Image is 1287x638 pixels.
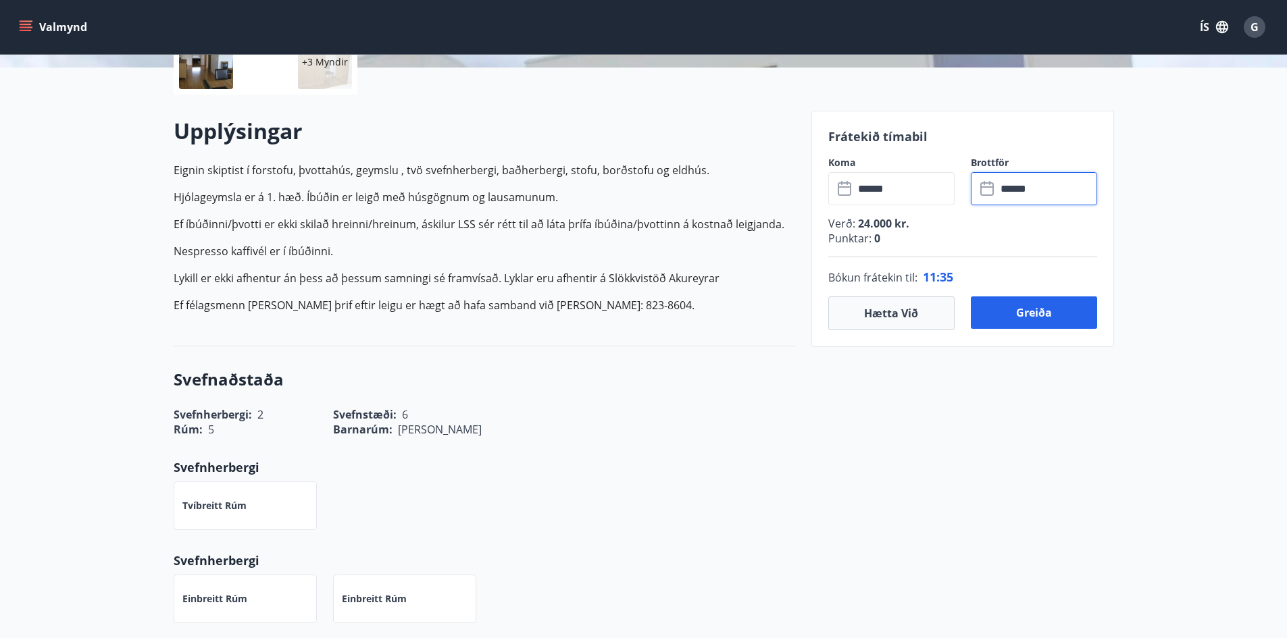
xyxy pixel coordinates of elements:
[174,116,795,146] h2: Upplýsingar
[342,592,407,606] p: Einbreitt rúm
[174,368,795,391] h3: Svefnaðstaða
[174,552,795,569] p: Svefnherbergi
[828,128,1097,145] p: Frátekið tímabil
[174,458,795,476] p: Svefnherbergi
[174,189,795,205] p: Hjólageymsla er á 1. hæð. Íbúðin er leigð með húsgögnum og lausamunum.
[923,269,940,285] span: 11 :
[182,499,247,512] p: Tvíbreitt rúm
[1238,11,1271,43] button: G
[828,296,955,330] button: Hætta við
[872,231,880,246] span: 0
[971,156,1097,169] label: Brottför
[1192,15,1236,39] button: ÍS
[174,162,795,178] p: Eignin skiptist í forstofu, þvottahús, geymslu , tvö svefnherbergi, baðherbergi, stofu, borðstofu...
[398,422,482,437] span: [PERSON_NAME]
[208,422,214,437] span: 5
[855,216,909,231] span: 24.000 kr.
[828,231,1097,246] p: Punktar :
[828,269,917,286] span: Bókun frátekin til :
[174,422,203,437] span: Rúm :
[940,269,953,285] span: 35
[174,216,795,232] p: Ef íbúðinni/þvotti er ekki skilað hreinni/hreinum, áskilur LSS sér rétt til að láta þrífa íbúðina...
[302,55,348,69] p: +3 Myndir
[174,297,795,313] p: Ef félagsmenn [PERSON_NAME] þrif eftir leigu er hægt að hafa samband við [PERSON_NAME]: 823-8604.
[971,296,1097,329] button: Greiða
[828,216,1097,231] p: Verð :
[333,422,393,437] span: Barnarúm :
[1251,20,1259,34] span: G
[16,15,93,39] button: menu
[174,270,795,286] p: Lykill er ekki afhentur án þess að þessum samningi sé framvísað. Lyklar eru afhentir á Slökkvistö...
[828,156,955,169] label: Koma
[182,592,247,606] p: Einbreitt rúm
[174,243,795,259] p: Nespresso kaffivél er í íbúðinni.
